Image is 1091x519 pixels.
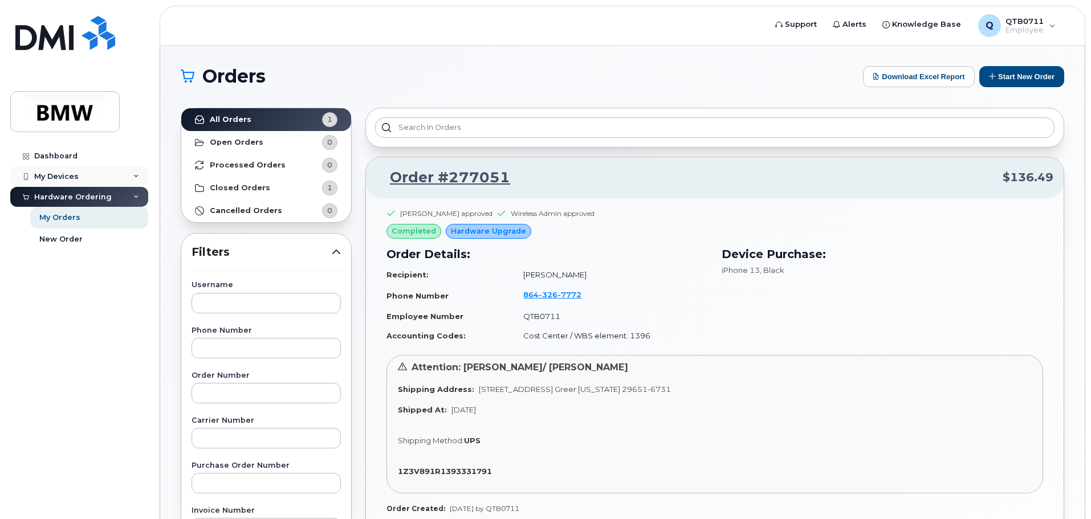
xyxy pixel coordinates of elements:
[392,226,436,236] span: completed
[398,467,496,476] a: 1Z3V891R1393331791
[327,182,332,193] span: 1
[386,270,429,279] strong: Recipient:
[181,199,351,222] a: Cancelled Orders0
[192,417,341,424] label: Carrier Number
[210,138,263,147] strong: Open Orders
[192,372,341,379] label: Order Number
[398,467,492,476] strong: 1Z3V891R1393331791
[863,66,975,87] button: Download Excel Report
[386,504,445,513] strong: Order Created:
[539,290,557,299] span: 326
[722,265,760,275] span: iPhone 13
[722,246,1043,263] h3: Device Purchase:
[181,154,351,177] a: Processed Orders0
[210,183,270,193] strong: Closed Orders
[210,161,286,170] strong: Processed Orders
[451,405,476,414] span: [DATE]
[181,177,351,199] a: Closed Orders1
[451,226,526,236] span: Hardware Upgrade
[398,405,447,414] strong: Shipped At:
[386,312,463,321] strong: Employee Number
[327,114,332,125] span: 1
[327,160,332,170] span: 0
[192,244,332,260] span: Filters
[192,281,341,289] label: Username
[327,137,332,148] span: 0
[1041,469,1082,510] iframe: Messenger Launcher
[398,385,474,394] strong: Shipping Address:
[202,68,266,85] span: Orders
[192,507,341,514] label: Invoice Number
[181,131,351,154] a: Open Orders0
[210,206,282,215] strong: Cancelled Orders
[513,307,708,326] td: QTB0711
[181,108,351,131] a: All Orders1
[464,436,481,445] strong: UPS
[979,66,1064,87] button: Start New Order
[513,265,708,285] td: [PERSON_NAME]
[523,290,595,299] a: 8643267772
[760,265,784,275] span: , Black
[1003,169,1053,186] span: $136.49
[192,462,341,469] label: Purchase Order Number
[523,290,581,299] span: 864
[479,385,671,394] span: [STREET_ADDRESS] Greer [US_STATE] 29651-6731
[513,326,708,346] td: Cost Center / WBS element: 1396
[398,436,464,445] span: Shipping Method:
[412,362,628,373] span: Attention: [PERSON_NAME]/ [PERSON_NAME]
[386,246,708,263] h3: Order Details:
[386,291,449,300] strong: Phone Number
[450,504,519,513] span: [DATE] by QTB0711
[192,327,341,334] label: Phone Number
[511,209,595,218] div: Wireless Admin approved
[327,205,332,216] span: 0
[376,167,510,188] a: Order #277051
[557,290,581,299] span: 7772
[400,209,492,218] div: [PERSON_NAME] approved
[375,117,1055,138] input: Search in orders
[210,115,251,124] strong: All Orders
[386,331,466,340] strong: Accounting Codes:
